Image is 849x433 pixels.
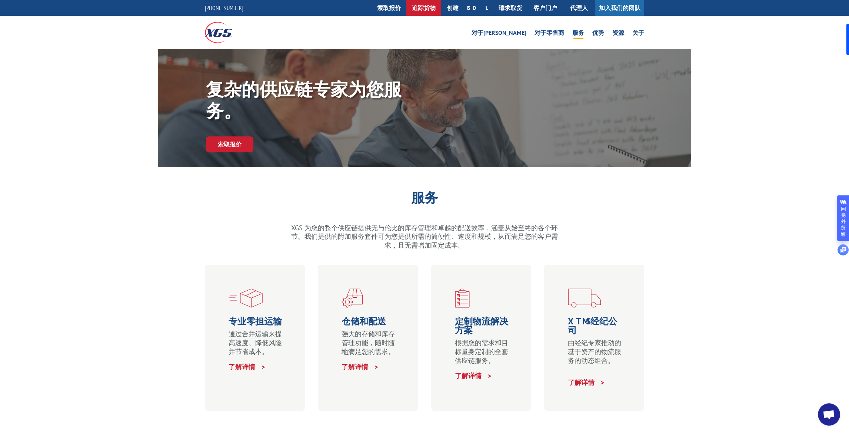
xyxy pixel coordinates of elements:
[455,371,493,380] a: 了解详情 >
[377,4,401,11] font: 索取报价
[342,288,363,308] img: xgs-icon-仓储-切割-履行-红色
[535,30,564,38] a: 对于零售商
[342,315,386,327] font: 仓储和配送
[568,338,621,365] font: 由经纪专家推动的基于资产的物流服务的动态组合。
[291,224,558,250] font: XGS 为您的整个供应链提供无与伦比的库存管理和卓越的配送效率，涵盖从始至终的各个环节。我们提供的附加服务套件可为您提供所需的简便性、速度和规模，从而满足您的客户需求，且无需增加固定成本。
[818,403,840,426] div: Open chat
[229,330,282,356] font: 通过合并运输来提高速度、降低风险并节省成本。
[472,30,526,38] a: 对于[PERSON_NAME]
[572,30,584,38] a: 服务
[205,4,243,11] a: [PHONE_NUMBER]
[568,288,601,308] img: xgs-icon-运输表格-红色
[499,4,522,11] font: 请求取货
[455,315,508,336] font: 定制物流解决方案
[599,4,640,11] font: 加入我们的团队
[412,4,436,11] font: 追踪货物
[612,30,624,38] a: 资源
[411,189,438,206] font: 服务
[206,77,402,122] font: 复杂的供应链专家为您服务。
[229,315,282,327] font: 专业零担运输
[612,29,624,36] font: 资源
[632,30,644,38] a: 关于
[592,30,604,38] a: 优势
[568,315,617,336] font: XTMS经纪公司
[218,141,242,148] font: 索取报价
[447,4,487,11] font: 创建 BOL
[229,363,266,371] a: 了解详情 >
[632,29,644,36] font: 关于
[533,4,557,11] font: 客户门户
[592,29,604,36] font: 优势
[572,29,584,36] font: 服务
[342,330,395,356] font: 强大的存储和库存管理功能，随时随地满足您的需求。
[535,29,564,36] font: 对于零售商
[342,363,379,371] a: 了解详情 >
[455,288,470,308] img: xgs-icon-定制物流解决方案-红色
[206,136,253,152] a: 索取报价
[472,29,526,36] font: 对于[PERSON_NAME]
[229,288,263,308] img: xgs-icon-specialized-ltl-红色
[568,378,606,387] a: 了解详情 >
[570,4,588,11] font: 代理人
[455,338,508,365] font: 根据您的需求和目标量身定制的全套供应链服务。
